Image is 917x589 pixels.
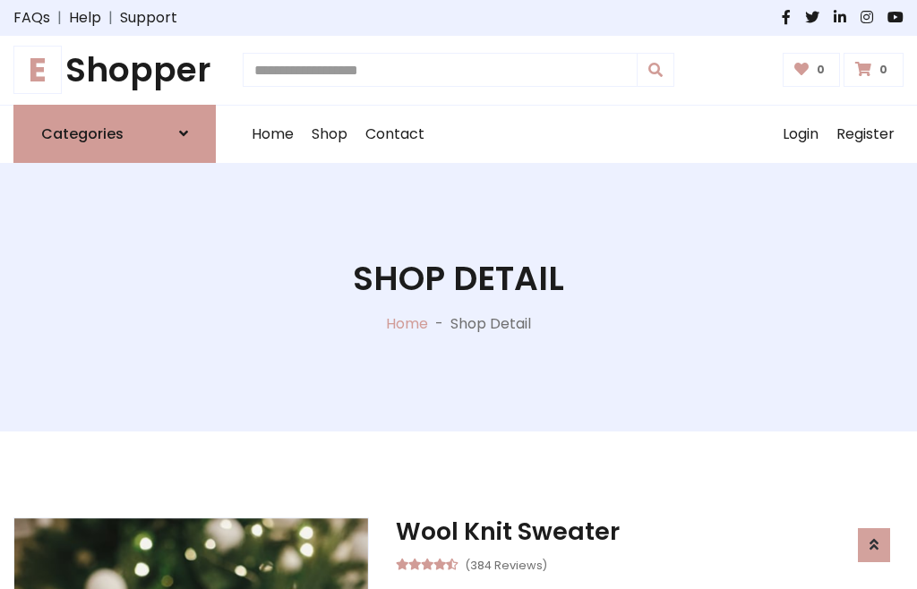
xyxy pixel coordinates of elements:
[783,53,841,87] a: 0
[13,50,216,90] a: EShopper
[774,106,827,163] a: Login
[875,62,892,78] span: 0
[13,50,216,90] h1: Shopper
[243,106,303,163] a: Home
[356,106,433,163] a: Contact
[827,106,904,163] a: Register
[353,259,564,299] h1: Shop Detail
[386,313,428,334] a: Home
[812,62,829,78] span: 0
[41,125,124,142] h6: Categories
[50,7,69,29] span: |
[396,517,904,546] h3: Wool Knit Sweater
[303,106,356,163] a: Shop
[450,313,531,335] p: Shop Detail
[69,7,101,29] a: Help
[120,7,177,29] a: Support
[13,105,216,163] a: Categories
[13,7,50,29] a: FAQs
[428,313,450,335] p: -
[101,7,120,29] span: |
[844,53,904,87] a: 0
[465,553,547,575] small: (384 Reviews)
[13,46,62,94] span: E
